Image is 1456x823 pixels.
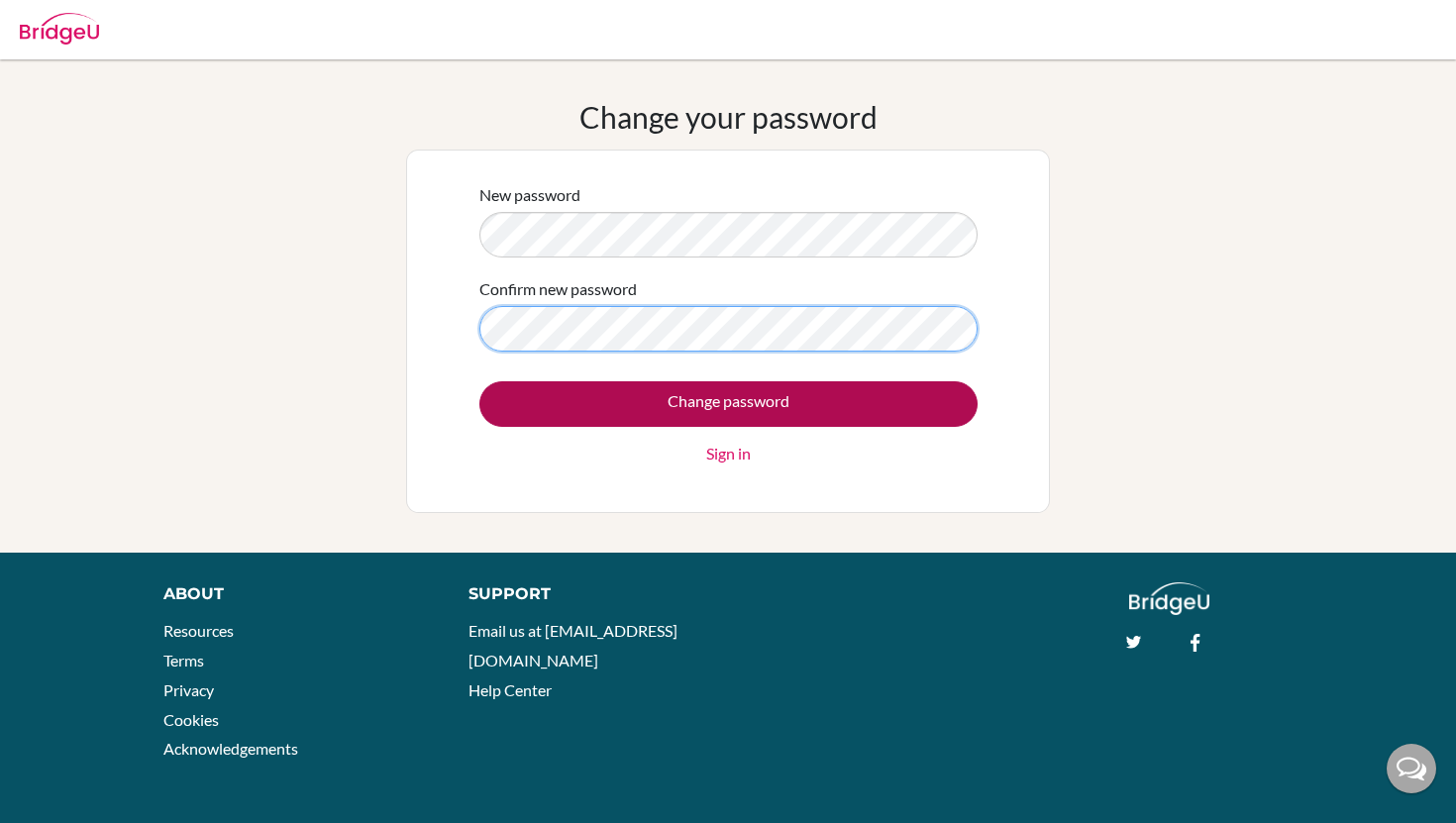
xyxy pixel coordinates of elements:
label: Confirm new password [479,277,637,301]
input: Change password [479,381,978,427]
a: Sign in [706,442,751,465]
a: Acknowledgements [163,739,298,758]
span: Ayuda [44,14,98,32]
a: Help Center [468,680,552,699]
div: Support [468,582,708,606]
div: About [163,582,424,606]
a: Resources [163,621,234,640]
label: New password [479,183,580,207]
h1: Change your password [579,99,878,135]
a: Privacy [163,680,214,699]
a: Terms [163,651,204,669]
a: Cookies [163,710,219,729]
img: Bridge-U [20,13,99,45]
a: Email us at [EMAIL_ADDRESS][DOMAIN_NAME] [468,621,677,669]
img: logo_white@2x-f4f0deed5e89b7ecb1c2cc34c3e3d731f90f0f143d5ea2071677605dd97b5244.png [1129,582,1209,615]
